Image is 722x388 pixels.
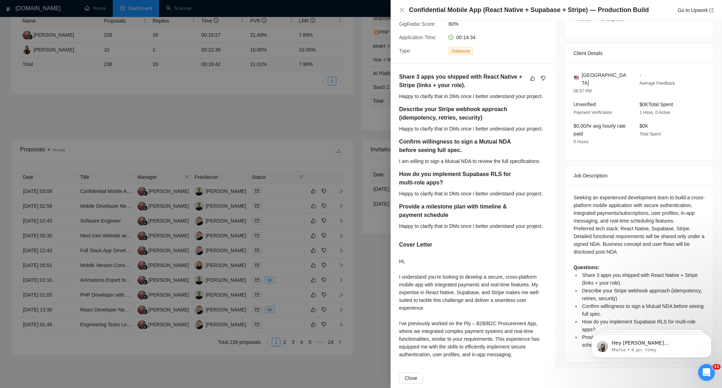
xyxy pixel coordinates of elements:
span: Outbound [448,47,473,55]
div: Happy to clarify that in DMs once I better understand your project. [399,125,547,133]
strong: Questions: [574,265,599,270]
div: I am willing to sign a Mutual NDA to review the full specifications. [399,157,547,165]
span: Unverified [574,102,596,107]
iframe: Intercom notifications повідомлення [581,320,722,369]
div: Happy to clarify that in DMs once I better understand your project. [399,190,547,198]
span: export [709,8,714,12]
button: like [528,74,537,83]
h5: How do you implement Supabase RLS for multi-role apps? [399,170,525,187]
span: 1 Hires, 0 Active [640,110,670,115]
span: Confirm willingness to sign a Mutual NDA before seeing full spec. [582,303,704,317]
div: Happy to clarify that in DMs once I better understand your project. [399,222,547,230]
span: Average Feedback [640,81,675,86]
h5: Confirm willingness to sign a Mutual NDA before seeing full spec. [399,138,525,154]
span: - [640,72,641,78]
a: Go to Upworkexport [678,7,714,13]
button: Close [399,372,423,384]
span: GigRadar Score: [399,21,436,27]
h5: Share 3 apps you shipped with React Native + Stripe (links + your role). [399,73,525,90]
span: Payment Verification [574,110,612,115]
div: Happy to clarify that in DMs once I better understand your project. [399,92,547,100]
h5: Describe your Stripe webhook approach (idempotency, retries, security) [399,105,525,122]
span: Describe your Stripe webhook approach (idempotency, retries, security) [582,288,702,301]
span: $0K [640,123,648,129]
span: [GEOGRAPHIC_DATA] [582,71,628,87]
button: dislike [539,74,547,83]
span: Close [405,374,417,382]
span: Application Time: [399,35,437,40]
span: $0K Total Spent [640,102,673,107]
span: 00:14:34 [456,35,476,40]
span: close [399,7,405,13]
span: Total Spent [640,132,661,137]
iframe: Intercom live chat [698,364,715,381]
span: 0 Hours [574,139,588,144]
span: 11 [712,364,721,370]
span: clock-circle [448,35,453,40]
div: Client Details [574,44,705,63]
span: dislike [541,75,546,81]
h4: Confidential Mobile App (React Native + Supabase + Stripe) — Production Build [409,6,649,14]
div: Seeking an experienced development team to build a cross-platform mobile application with secure ... [574,194,705,349]
span: 06:57 PM [574,89,592,93]
button: Close [399,7,405,13]
span: How do you implement Supabase RLS for multi-role apps? [582,319,696,332]
img: 🇺🇸 [574,75,579,80]
div: Job Description [574,166,705,185]
span: Share 3 apps you shipped with React Native + Stripe (links + your role). [582,272,698,286]
span: Type: [399,48,411,54]
span: $0.00/hr avg hourly rate paid [574,123,626,137]
h5: Cover Letter [399,241,432,249]
h5: Provide a milestone plan with timeline & payment schedule [399,202,525,219]
span: like [530,75,535,81]
span: 60% [448,20,554,28]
